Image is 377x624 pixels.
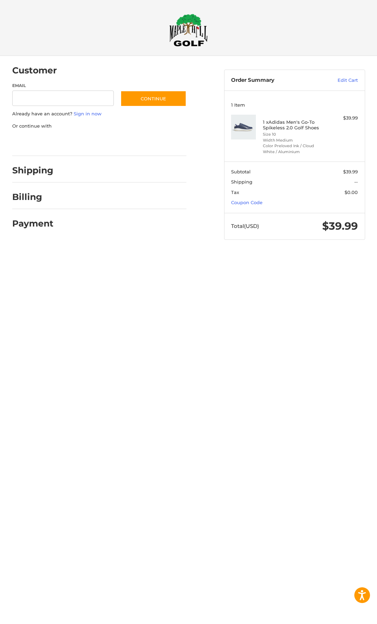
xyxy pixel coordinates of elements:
h3: Order Summary [231,77,317,84]
span: -- [354,179,358,185]
span: Subtotal [231,169,251,174]
p: Or continue with [12,123,186,130]
li: Width Medium [263,137,325,143]
a: Edit Cart [317,77,358,84]
iframe: PayPal-paylater [69,136,121,149]
a: Sign in now [74,111,102,116]
li: Size 10 [263,131,325,137]
span: Tax [231,189,239,195]
span: $39.99 [322,220,358,232]
span: Total (USD) [231,223,259,229]
span: $0.00 [345,189,358,195]
span: Shipping [231,179,252,185]
h4: 1 x Adidas Men's Go-To Spikeless 2.0 Golf Shoes [263,119,325,131]
button: Continue [120,91,186,107]
p: Already have an account? [12,110,186,117]
h2: Billing [12,192,53,202]
h2: Shipping [12,165,53,176]
label: Email [12,83,114,89]
a: Coupon Code [231,200,263,205]
span: $39.99 [343,169,358,174]
div: $39.99 [326,115,358,122]
iframe: PayPal-venmo [128,136,180,149]
h2: Payment [12,218,53,229]
iframe: PayPal-paypal [10,136,62,149]
h3: 1 Item [231,102,358,108]
li: Color Preloved Ink / Cloud White / Aluminium [263,143,325,155]
img: Maple Hill Golf [169,14,208,46]
h2: Customer [12,65,57,76]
